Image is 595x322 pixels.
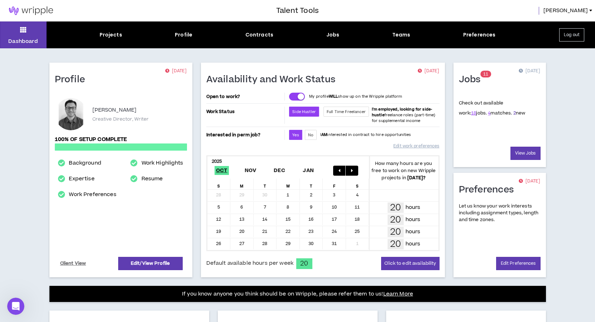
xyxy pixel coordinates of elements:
[320,132,411,138] p: I interested in contract to hire opportunities
[383,290,413,298] a: Learn More
[323,179,346,189] div: F
[212,158,222,165] b: 2025
[175,31,192,39] div: Profile
[69,175,94,183] a: Expertise
[230,179,254,189] div: M
[406,240,421,248] p: hours
[519,178,540,185] p: [DATE]
[55,74,91,86] h1: Profile
[463,31,496,39] div: Preferences
[59,257,87,270] a: Client View
[513,110,516,116] a: 2
[207,179,231,189] div: S
[215,166,229,175] span: Oct
[406,228,421,236] p: hours
[206,259,293,267] span: Default available hours per week
[510,147,541,160] a: View Jobs
[206,94,283,99] p: Open to work?
[272,166,287,175] span: Dec
[206,107,283,117] p: Work Status
[369,160,438,181] p: How many hours are you free to work on new Wripple projects in
[483,71,486,77] span: 1
[372,107,436,123] span: freelance roles (part-time) for supplemental income
[206,74,341,86] h1: Availability and Work Status
[471,110,476,116] a: 18
[308,132,313,138] span: No
[471,110,487,116] span: jobs.
[243,166,258,175] span: Nov
[381,257,439,270] button: Click to edit availability
[277,179,300,189] div: W
[480,71,491,78] sup: 11
[486,71,488,77] span: 1
[459,184,519,196] h1: Preferences
[459,100,526,116] p: Check out available work:
[543,7,588,15] span: [PERSON_NAME]
[327,109,366,114] span: Full Time Freelancer
[406,216,421,224] p: hours
[459,203,541,224] p: Let us know your work interests including assignment types, length and time zones.
[406,204,421,211] p: hours
[326,31,340,39] div: Jobs
[165,68,187,75] p: [DATE]
[100,31,122,39] div: Projects
[182,290,413,298] p: If you know anyone you think should be on Wripple, please refer them to us!
[69,190,116,199] a: Work Preferences
[7,298,24,315] iframe: Intercom live chat
[301,166,315,175] span: Jan
[321,132,327,137] strong: AM
[276,5,319,16] h3: Talent Tools
[346,179,369,189] div: S
[292,132,299,138] span: Yes
[496,257,541,270] a: Edit Preferences
[141,159,183,167] a: Work Highlights
[418,68,439,75] p: [DATE]
[513,110,526,116] span: new
[392,31,411,39] div: Teams
[69,159,101,167] a: Background
[488,110,490,116] a: 4
[459,74,486,86] h1: Jobs
[141,175,163,183] a: Resume
[118,257,183,270] a: Edit/View Profile
[488,110,512,116] span: matches.
[300,179,323,189] div: T
[55,98,87,130] div: Josh L.
[8,38,38,45] p: Dashboard
[393,140,439,152] a: Edit work preferences
[206,130,283,140] p: Interested in perm job?
[559,28,584,42] button: Log out
[372,107,432,118] b: I'm employed, looking for side-hustle
[55,136,187,143] p: 100% of setup complete
[309,94,402,99] p: My profile show up on the Wripple platform
[407,175,426,181] b: [DATE] ?
[254,179,277,189] div: T
[92,116,149,122] p: Creative Director, Writer
[519,68,540,75] p: [DATE]
[92,106,137,114] p: [PERSON_NAME]
[245,31,273,39] div: Contracts
[329,94,338,99] strong: WILL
